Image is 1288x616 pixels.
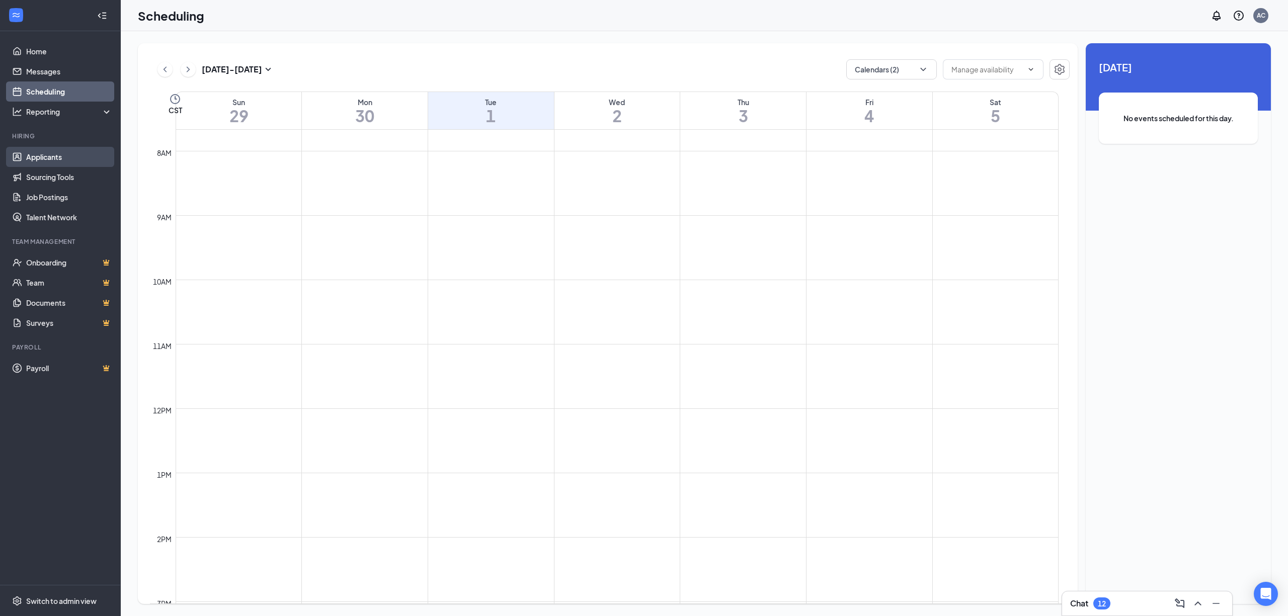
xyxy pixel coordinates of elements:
[807,92,932,129] a: July 4, 2025
[1174,597,1186,609] svg: ComposeMessage
[1257,11,1265,20] div: AC
[554,107,680,124] h1: 2
[155,147,174,158] div: 8am
[155,469,174,480] div: 1pm
[1210,597,1222,609] svg: Minimize
[554,97,680,107] div: Wed
[680,92,806,129] a: July 3, 2025
[12,596,22,606] svg: Settings
[157,62,173,77] button: ChevronLeft
[26,187,112,207] a: Job Postings
[1254,582,1278,606] div: Open Intercom Messenger
[26,207,112,227] a: Talent Network
[933,97,1058,107] div: Sat
[12,132,110,140] div: Hiring
[1099,59,1258,75] span: [DATE]
[176,92,301,129] a: June 29, 2025
[26,107,113,117] div: Reporting
[1119,113,1238,124] span: No events scheduled for this day.
[12,107,22,117] svg: Analysis
[138,7,204,24] h1: Scheduling
[1098,599,1106,608] div: 12
[26,61,112,81] a: Messages
[933,107,1058,124] h1: 5
[169,93,181,105] svg: Clock
[26,147,112,167] a: Applicants
[1050,59,1070,79] button: Settings
[151,276,174,287] div: 10am
[12,237,110,246] div: Team Management
[26,167,112,187] a: Sourcing Tools
[155,598,174,609] div: 3pm
[151,405,174,416] div: 12pm
[11,10,21,20] svg: WorkstreamLogo
[302,97,428,107] div: Mon
[262,63,274,75] svg: SmallChevronDown
[26,41,112,61] a: Home
[1190,595,1206,611] button: ChevronUp
[202,64,262,75] h3: [DATE] - [DATE]
[1172,595,1188,611] button: ComposeMessage
[26,252,112,273] a: OnboardingCrown
[1027,65,1035,73] svg: ChevronDown
[26,293,112,313] a: DocumentsCrown
[160,63,170,75] svg: ChevronLeft
[428,97,554,107] div: Tue
[846,59,937,79] button: Calendars (2)ChevronDown
[1070,598,1088,609] h3: Chat
[680,97,806,107] div: Thu
[26,596,97,606] div: Switch to admin view
[1208,595,1224,611] button: Minimize
[918,64,928,74] svg: ChevronDown
[183,63,193,75] svg: ChevronRight
[181,62,196,77] button: ChevronRight
[155,534,174,545] div: 2pm
[807,97,932,107] div: Fri
[302,92,428,129] a: June 30, 2025
[807,107,932,124] h1: 4
[97,11,107,21] svg: Collapse
[680,107,806,124] h1: 3
[428,92,554,129] a: July 1, 2025
[155,212,174,223] div: 9am
[1211,10,1223,22] svg: Notifications
[26,358,112,378] a: PayrollCrown
[26,313,112,333] a: SurveysCrown
[26,273,112,293] a: TeamCrown
[151,340,174,351] div: 11am
[176,97,301,107] div: Sun
[951,64,1023,75] input: Manage availability
[554,92,680,129] a: July 2, 2025
[1233,10,1245,22] svg: QuestionInfo
[176,107,301,124] h1: 29
[26,81,112,102] a: Scheduling
[302,107,428,124] h1: 30
[12,343,110,351] div: Payroll
[428,107,554,124] h1: 1
[1054,63,1066,75] svg: Settings
[169,105,182,115] span: CST
[1192,597,1204,609] svg: ChevronUp
[933,92,1058,129] a: July 5, 2025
